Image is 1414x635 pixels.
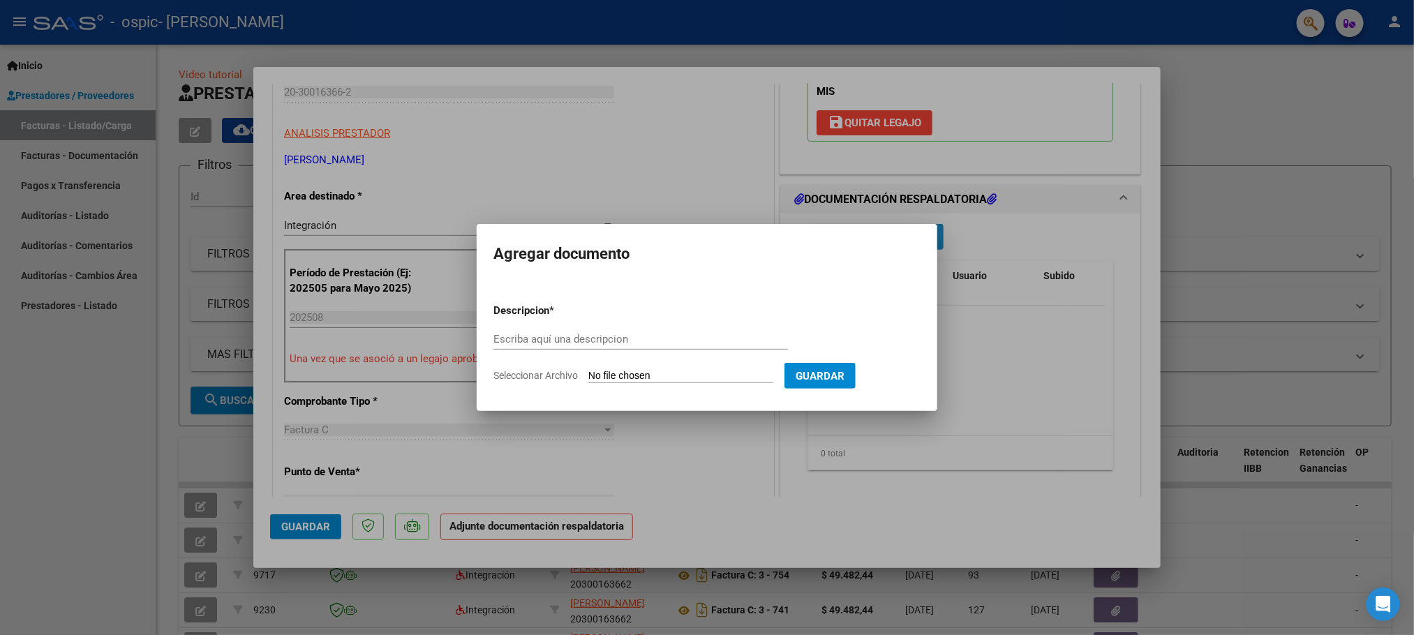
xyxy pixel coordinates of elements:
span: Guardar [796,370,844,382]
h2: Agregar documento [493,241,921,267]
p: Descripcion [493,303,622,319]
span: Seleccionar Archivo [493,370,578,381]
button: Guardar [784,363,856,389]
div: Open Intercom Messenger [1367,588,1400,621]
